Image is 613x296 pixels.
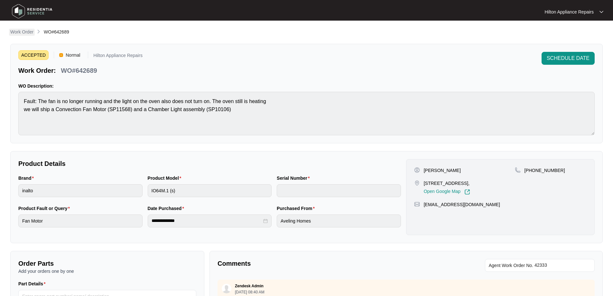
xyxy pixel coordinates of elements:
[277,205,317,212] label: Purchased From
[414,180,420,186] img: map-pin
[544,9,594,15] p: Hilton Appliance Repairs
[277,184,401,197] input: Serial Number
[547,54,590,62] span: SCHEDULE DATE
[10,2,55,21] img: residentia service logo
[277,215,401,227] input: Purchased From
[18,259,196,268] p: Order Parts
[36,29,41,34] img: chevron-right
[18,92,595,135] textarea: Fault: The fan is no longer running and the light on the oven also does not turn on. The oven sti...
[218,259,402,268] p: Comments
[18,159,401,168] p: Product Details
[18,268,196,274] p: Add your orders one by one
[489,262,533,269] span: Agent Work Order No.
[18,50,49,60] span: ACCEPTED
[515,167,521,173] img: map-pin
[63,50,83,60] span: Normal
[18,184,143,197] input: Brand
[235,290,265,294] p: [DATE] 08:40 AM
[18,83,595,89] p: WO Description:
[61,66,97,75] p: WO#642689
[235,283,264,289] p: Zendesk Admin
[464,189,470,195] img: Link-External
[424,167,461,174] p: [PERSON_NAME]
[424,189,470,195] a: Open Google Map
[10,29,33,35] p: Work Order
[424,180,470,186] p: [STREET_ADDRESS],
[542,52,595,65] button: SCHEDULE DATE
[9,29,35,36] a: Work Order
[93,53,143,60] p: Hilton Appliance Repairs
[222,284,231,293] img: user.svg
[44,29,69,34] span: WO#642689
[424,201,500,208] p: [EMAIL_ADDRESS][DOMAIN_NAME]
[148,175,184,181] label: Product Model
[599,10,603,14] img: dropdown arrow
[525,167,565,174] p: [PHONE_NUMBER]
[18,281,48,287] label: Part Details
[59,53,63,57] img: Vercel Logo
[414,201,420,207] img: map-pin
[148,184,272,197] input: Product Model
[277,175,312,181] label: Serial Number
[152,217,262,224] input: Date Purchased
[18,175,36,181] label: Brand
[18,215,143,227] input: Product Fault or Query
[534,262,591,269] input: Add Agent Work Order No.
[18,66,56,75] p: Work Order:
[148,205,187,212] label: Date Purchased
[18,205,72,212] label: Product Fault or Query
[414,167,420,173] img: user-pin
